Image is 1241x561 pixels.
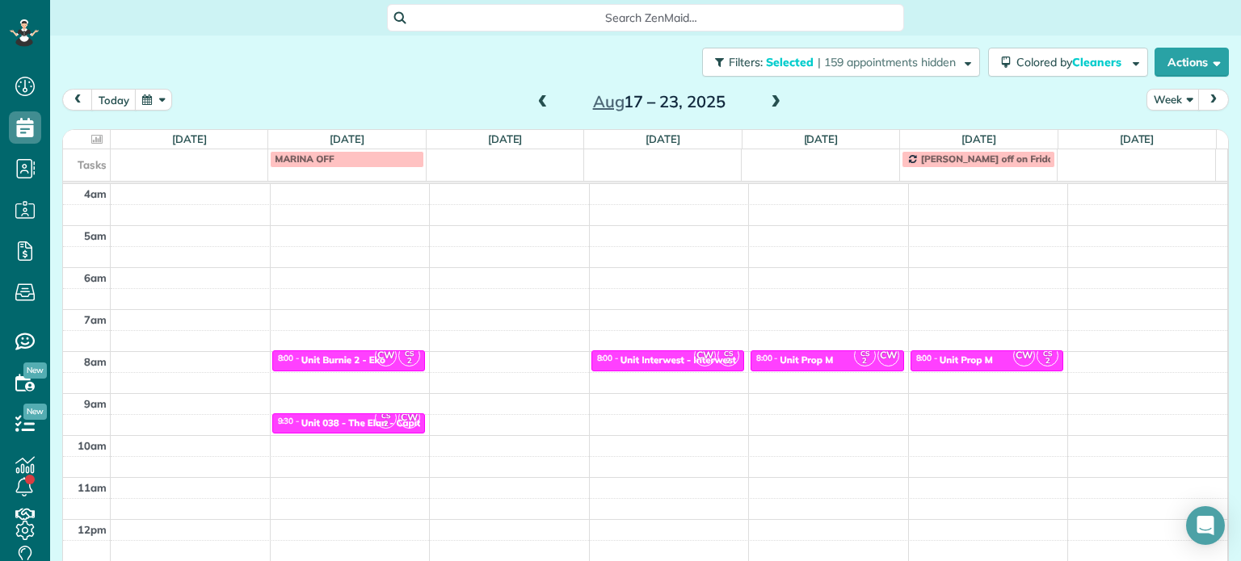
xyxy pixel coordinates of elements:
[84,229,107,242] span: 5am
[1016,55,1127,69] span: Colored by
[301,417,429,429] div: Unit 038 - The Elan - Capital
[84,187,107,200] span: 4am
[961,132,996,145] a: [DATE]
[1198,89,1229,111] button: next
[804,132,839,145] a: [DATE]
[84,313,107,326] span: 7am
[855,354,875,369] small: 2
[780,354,833,366] div: Unit Prop M
[766,55,814,69] span: Selected
[1186,506,1225,545] div: Open Intercom Messenger
[62,89,93,111] button: prev
[275,153,334,165] span: MARINA OFF
[988,48,1148,77] button: Colored byCleaners
[84,271,107,284] span: 6am
[376,417,396,432] small: 2
[558,93,760,111] h2: 17 – 23, 2025
[1013,345,1035,366] span: CW
[23,362,47,379] span: New
[78,481,107,494] span: 11am
[818,55,956,69] span: | 159 appointments hidden
[718,354,738,369] small: 2
[488,132,523,145] a: [DATE]
[172,132,207,145] a: [DATE]
[940,354,993,366] div: Unit Prop M
[91,89,137,111] button: today
[1072,55,1124,69] span: Cleaners
[78,439,107,452] span: 10am
[694,48,980,77] a: Filters: Selected | 159 appointments hidden
[593,91,625,111] span: Aug
[646,132,680,145] a: [DATE]
[694,345,716,366] span: CW
[1146,89,1200,111] button: Week
[301,354,385,366] div: Unit Burnie 2 - Eko
[84,397,107,410] span: 9am
[620,354,785,366] div: Unit Interwest - Interwest Properties
[702,48,980,77] button: Filters: Selected | 159 appointments hidden
[375,345,397,366] span: CW
[877,345,899,366] span: CW
[398,407,420,429] span: CW
[84,355,107,368] span: 8am
[78,523,107,536] span: 12pm
[23,404,47,420] span: New
[729,55,763,69] span: Filters:
[330,132,364,145] a: [DATE]
[1155,48,1229,77] button: Actions
[399,354,419,369] small: 2
[1120,132,1155,145] a: [DATE]
[1037,354,1058,369] small: 2
[921,153,1063,165] span: [PERSON_NAME] off on Fridays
